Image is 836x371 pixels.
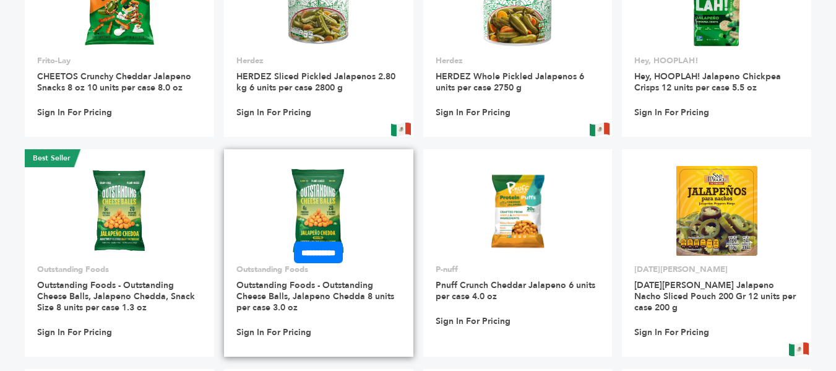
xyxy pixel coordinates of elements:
[236,55,401,66] p: Herdez
[436,71,584,94] a: HERDEZ Whole Pickled Jalapenos 6 units per case 2750 g
[436,279,595,302] a: Pnuff Crunch Cheddar Jalapeno 6 units per case 4.0 oz
[473,166,562,256] img: Pnuff Crunch Cheddar Jalapeno 6 units per case 4.0 oz
[37,279,195,313] a: Outstanding Foods - Outstanding Cheese Balls, Jalapeno Chedda, Snack Size 8 units per case 1.3 oz
[634,55,799,66] p: Hey, HOOPLAH!
[37,327,112,338] a: Sign In For Pricing
[37,55,202,66] p: Frito-Lay
[37,264,202,275] p: Outstanding Foods
[236,71,395,94] a: HERDEZ Sliced Pickled Jalapenos 2.80 kg 6 units per case 2800 g
[436,107,511,118] a: Sign In For Pricing
[634,264,799,275] p: [DATE][PERSON_NAME]
[634,107,709,118] a: Sign In For Pricing
[634,327,709,338] a: Sign In For Pricing
[37,107,112,118] a: Sign In For Pricing
[236,107,311,118] a: Sign In For Pricing
[634,71,781,94] a: Hey, HOOPLAH! Jalapeno Chickpea Crisps 12 units per case 5.5 oz
[634,279,796,313] a: [DATE][PERSON_NAME] Jalapeno Nacho Sliced Pouch 200 Gr 12 units per case 200 g
[436,55,600,66] p: Herdez
[436,316,511,327] a: Sign In For Pricing
[37,71,191,94] a: CHEETOS Crunchy Cheddar Jalapeno Snacks 8 oz 10 units per case 8.0 oz
[236,279,394,313] a: Outstanding Foods - Outstanding Cheese Balls, Jalapeno Chedda 8 units per case 3.0 oz
[676,166,757,256] img: San Miguel Jalapeno Nacho Sliced Pouch 200 Gr 12 units per case 200 g
[436,264,600,275] p: P-nuff
[236,327,311,338] a: Sign In For Pricing
[84,166,155,255] img: Outstanding Foods - Outstanding Cheese Balls, Jalapeno Chedda, Snack Size 8 units per case 1.3 oz
[236,264,401,275] p: Outstanding Foods
[274,166,363,256] img: Outstanding Foods - Outstanding Cheese Balls, Jalapeno Chedda 8 units per case 3.0 oz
